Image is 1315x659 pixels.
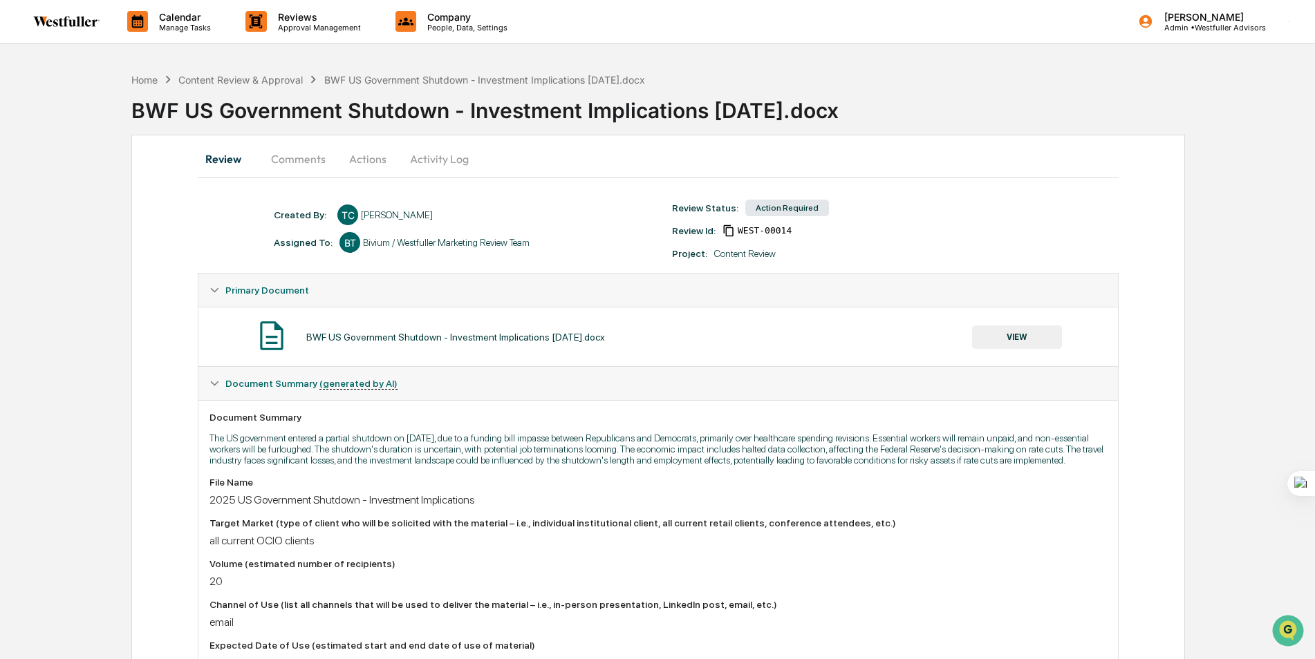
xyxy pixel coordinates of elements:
div: 🖐️ [14,175,25,187]
img: Document Icon [254,318,289,353]
div: Target Market (type of client who will be solicited with the material – i.e., individual institut... [209,517,1106,528]
div: Review Status: [672,202,738,213]
button: Review [198,142,260,175]
img: 1746055101610-c473b297-6a78-478c-a979-82029cc54cd1 [14,106,39,131]
a: 🔎Data Lookup [8,195,93,220]
a: Powered byPylon [97,233,167,245]
a: 🗄️Attestations [95,169,177,193]
div: BT [339,232,360,253]
span: Preclearance [28,174,89,188]
div: Assigned To: [274,237,333,248]
div: 20 [209,575,1106,588]
div: BWF US Government Shutdown - Investment Implications [DATE].docx [131,87,1315,123]
div: secondary tabs example [198,142,1118,175]
span: Primary Document [225,285,309,296]
div: 🗄️ [100,175,111,187]
p: Company [416,11,514,23]
div: Content Review & Approval [178,74,303,86]
p: People, Data, Settings [416,23,514,32]
p: Manage Tasks [148,23,218,32]
p: The US government entered a partial shutdown on [DATE], due to a funding bill impasse between Rep... [209,432,1106,466]
img: logo [33,16,100,27]
div: Bivium / Westfuller Marketing Review Team [363,237,530,248]
u: (generated by AI) [319,378,398,390]
div: Project: [672,248,707,259]
span: Attestations [114,174,171,188]
div: Review Id: [672,225,716,236]
span: Document Summary [225,378,398,389]
button: Start new chat [235,110,252,126]
div: email [209,615,1106,629]
div: 🔎 [14,202,25,213]
button: Actions [337,142,399,175]
div: Document Summary [209,412,1106,423]
div: Volume (estimated number of recipients) [209,558,1106,569]
p: Calendar [148,11,218,23]
div: Expected Date of Use (estimated start and end date of use of material) [209,640,1106,651]
p: Admin • Westfuller Advisors [1153,23,1266,32]
div: Content Review [714,248,776,259]
div: Created By: ‎ ‎ [274,209,330,220]
div: We're available if you need us! [47,120,175,131]
div: TC [337,204,358,225]
div: File Name [209,477,1106,488]
button: Activity Log [399,142,480,175]
div: 2025 US Government Shutdown - Investment Implications [209,493,1106,506]
iframe: Open customer support [1271,613,1308,651]
button: VIEW [972,325,1062,349]
div: BWF US Government Shutdown - Investment Implications [DATE].docx [324,74,645,86]
p: [PERSON_NAME] [1153,11,1266,23]
div: Action Required [745,200,829,216]
a: 🖐️Preclearance [8,169,95,193]
div: all current OCIO clients [209,534,1106,547]
div: BWF US Government Shutdown - Investment Implications [DATE].docx [306,332,605,343]
span: Pylon [138,234,167,245]
div: Start new chat [47,106,227,120]
div: [PERSON_NAME] [361,209,433,220]
p: How can we help? [14,29,252,51]
div: Channel of Use (list all channels that will be used to deliver the material – i.e., in-person pre... [209,599,1106,610]
div: Home [131,74,158,86]
div: Primary Document [198,274,1117,307]
div: Document Summary (generated by AI) [198,367,1117,400]
span: 602ca7d8-4e36-4f7c-8165-8edaa1597095 [738,225,792,236]
div: Primary Document [198,307,1117,366]
p: Reviews [267,11,368,23]
p: Approval Management [267,23,368,32]
button: Comments [260,142,337,175]
span: Data Lookup [28,200,87,214]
